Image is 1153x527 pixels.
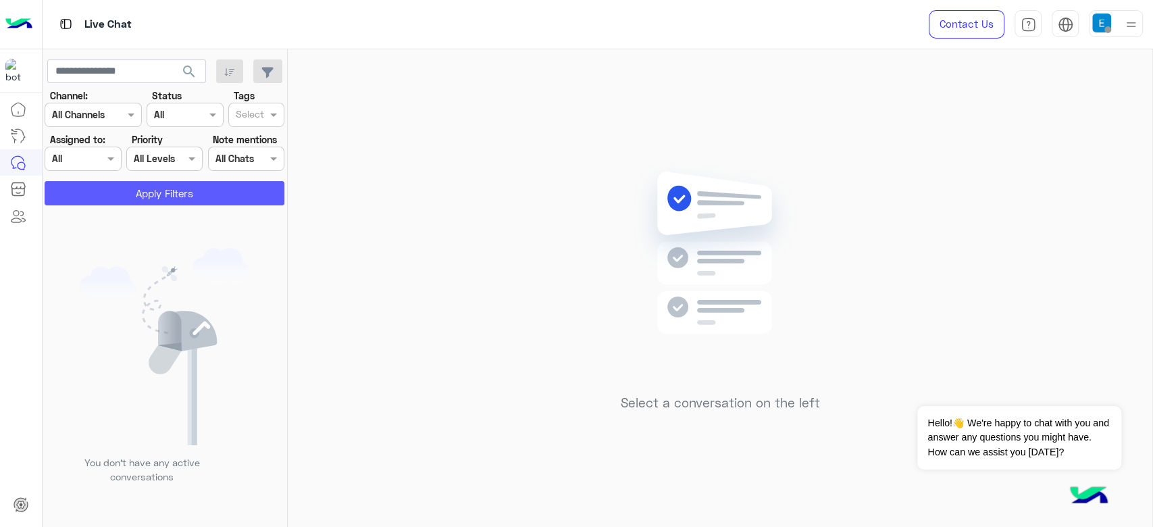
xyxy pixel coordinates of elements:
a: Contact Us [929,10,1004,39]
button: Apply Filters [45,181,284,205]
span: Hello!👋 We're happy to chat with you and answer any questions you might have. How can we assist y... [917,406,1121,470]
p: Live Chat [84,16,132,34]
label: Priority [132,132,163,147]
div: Select [234,107,264,124]
img: tab [1021,17,1036,32]
img: hulul-logo.png [1065,473,1112,520]
label: Channel: [50,89,88,103]
img: Logo [5,10,32,39]
img: tab [57,16,74,32]
img: empty users [80,248,250,445]
label: Assigned to: [50,132,105,147]
label: Status [152,89,182,103]
img: userImage [1092,14,1111,32]
img: no messages [623,161,818,385]
h5: Select a conversation on the left [621,395,820,411]
button: search [173,59,206,89]
img: tab [1058,17,1073,32]
label: Tags [234,89,255,103]
img: profile [1123,16,1139,33]
label: Note mentions [213,132,277,147]
p: You don’t have any active conversations [74,455,210,484]
span: search [181,64,197,80]
img: 171468393613305 [5,59,30,83]
a: tab [1015,10,1042,39]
